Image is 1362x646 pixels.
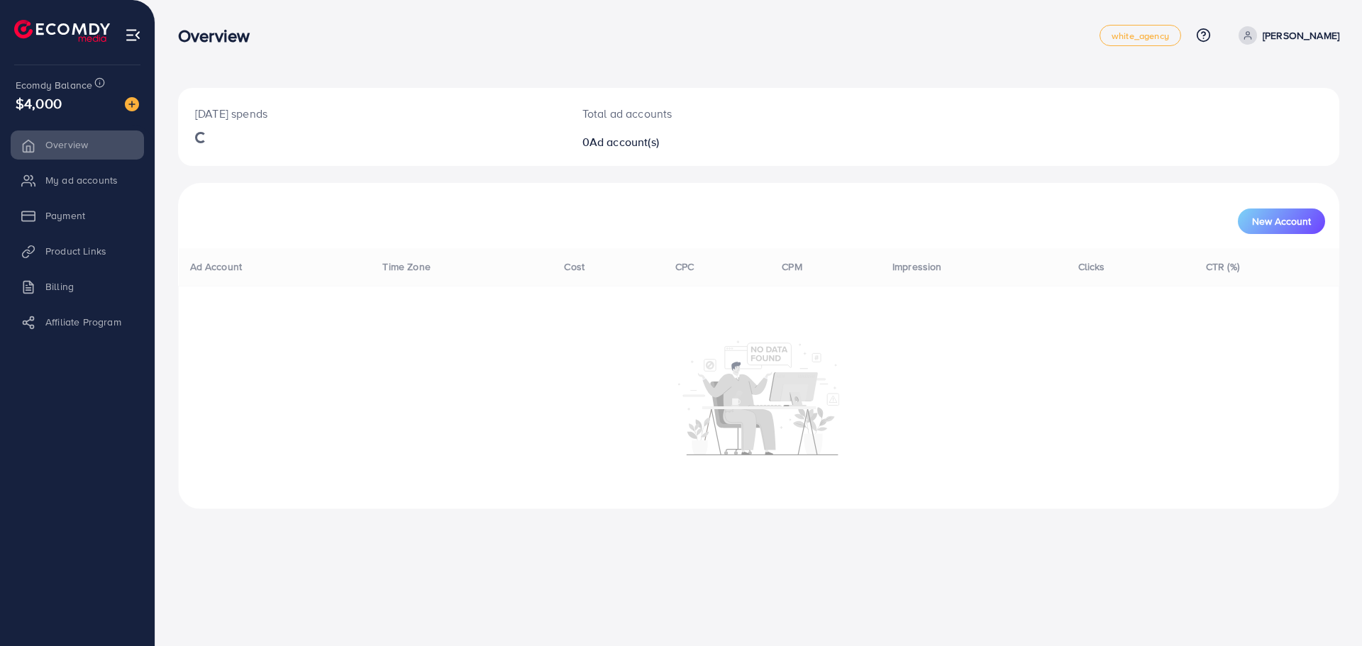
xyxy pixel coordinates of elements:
h3: Overview [178,26,261,46]
span: $4,000 [16,93,62,113]
span: white_agency [1112,31,1169,40]
a: [PERSON_NAME] [1233,26,1339,45]
p: [DATE] spends [195,105,548,122]
span: Ad account(s) [589,134,659,150]
p: Total ad accounts [582,105,838,122]
a: white_agency [1100,25,1181,46]
span: New Account [1252,216,1311,226]
img: image [125,97,139,111]
button: New Account [1238,208,1325,234]
img: logo [14,20,110,42]
h2: 0 [582,135,838,149]
img: menu [125,27,141,43]
span: Ecomdy Balance [16,78,92,92]
p: [PERSON_NAME] [1263,27,1339,44]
